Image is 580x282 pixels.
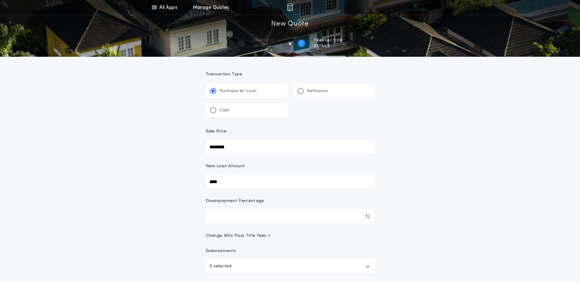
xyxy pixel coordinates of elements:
img: vs-icon [404,4,427,10]
button: 0 selected [206,259,375,274]
input: New Loan Amount [206,174,375,189]
h2: 2 [300,41,302,46]
span: Change Who Pays Title Fees [206,233,272,239]
p: Cash [220,107,230,114]
input: Downpayment Percentage [206,209,375,224]
p: Sale Price [206,128,227,135]
p: Endorsements [206,248,375,254]
p: New Loan Amount [206,163,245,169]
p: Downpayment Percentage [206,198,264,204]
p: Refinance [307,88,328,94]
span: information [253,44,282,49]
button: Change Who Pays Title Fees [206,233,375,239]
h1: New Quote [271,19,308,29]
p: 0 selected [209,263,231,270]
input: Sale Price [206,139,375,154]
span: Property [253,38,282,43]
span: details [314,44,343,49]
p: Purchase W/ Loan [220,88,257,94]
p: Transaction Type [206,71,375,78]
span: Transaction [314,38,343,43]
img: img [287,4,293,11]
